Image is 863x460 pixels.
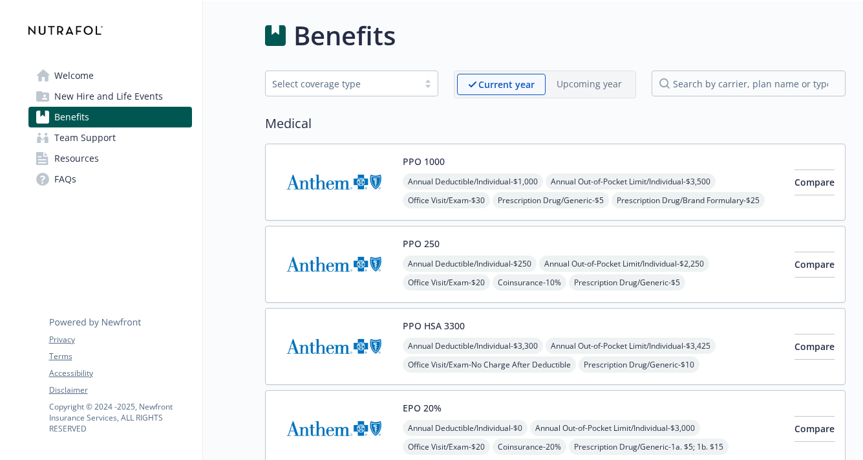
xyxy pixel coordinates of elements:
span: Coinsurance - 10% [493,274,566,290]
div: Select coverage type [272,77,412,91]
span: Annual Out-of-Pocket Limit/Individual - $3,425 [546,338,716,354]
button: PPO 250 [403,237,440,250]
span: Compare [794,422,835,435]
input: search by carrier, plan name or type [652,71,846,96]
a: Resources [28,148,192,169]
a: Terms [49,351,191,362]
span: Prescription Drug/Generic - $5 [569,274,685,290]
span: New Hire and Life Events [54,86,163,107]
button: Compare [794,416,835,442]
span: Team Support [54,127,116,148]
h2: Medical [265,114,846,133]
span: Annual Deductible/Individual - $250 [403,256,537,272]
span: Coinsurance - 20% [493,439,566,455]
span: Office Visit/Exam - $20 [403,274,490,290]
span: Prescription Drug/Generic - $10 [579,356,699,373]
a: Disclaimer [49,384,191,396]
button: Compare [794,252,835,278]
span: Prescription Drug/Generic - 1a. $5; 1b. $15 [569,439,729,455]
span: Benefits [54,107,89,127]
span: Compare [794,258,835,270]
img: Anthem Blue Cross carrier logo [276,319,392,374]
button: PPO 1000 [403,155,445,168]
a: Privacy [49,334,191,345]
p: Upcoming year [557,77,622,91]
span: Office Visit/Exam - $30 [403,192,490,208]
span: Resources [54,148,99,169]
img: Anthem Blue Cross carrier logo [276,401,392,456]
span: Compare [794,340,835,353]
span: Welcome [54,65,94,86]
img: Anthem Blue Cross carrier logo [276,155,392,210]
a: Welcome [28,65,192,86]
button: Compare [794,170,835,195]
a: Team Support [28,127,192,148]
button: EPO 20% [403,401,442,415]
span: FAQs [54,169,76,190]
span: Office Visit/Exam - $20 [403,439,490,455]
span: Annual Out-of-Pocket Limit/Individual - $3,000 [530,420,700,436]
span: Office Visit/Exam - No Charge After Deductible [403,356,576,373]
button: PPO HSA 3300 [403,319,465,333]
span: Annual Out-of-Pocket Limit/Individual - $2,250 [539,256,709,272]
h1: Benefits [293,16,396,55]
img: Anthem Blue Cross carrier logo [276,237,392,292]
span: Annual Deductible/Individual - $0 [403,420,527,436]
a: Benefits [28,107,192,127]
a: FAQs [28,169,192,190]
span: Annual Out-of-Pocket Limit/Individual - $3,500 [546,173,716,190]
span: Compare [794,176,835,188]
a: Accessibility [49,367,191,379]
span: Annual Deductible/Individual - $1,000 [403,173,543,190]
a: New Hire and Life Events [28,86,192,107]
p: Copyright © 2024 - 2025 , Newfront Insurance Services, ALL RIGHTS RESERVED [49,401,191,434]
span: Prescription Drug/Brand Formulary - $25 [612,192,765,208]
span: Prescription Drug/Generic - $5 [493,192,609,208]
span: Annual Deductible/Individual - $3,300 [403,338,543,354]
span: Upcoming year [546,74,633,95]
p: Current year [478,78,535,91]
button: Compare [794,334,835,360]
